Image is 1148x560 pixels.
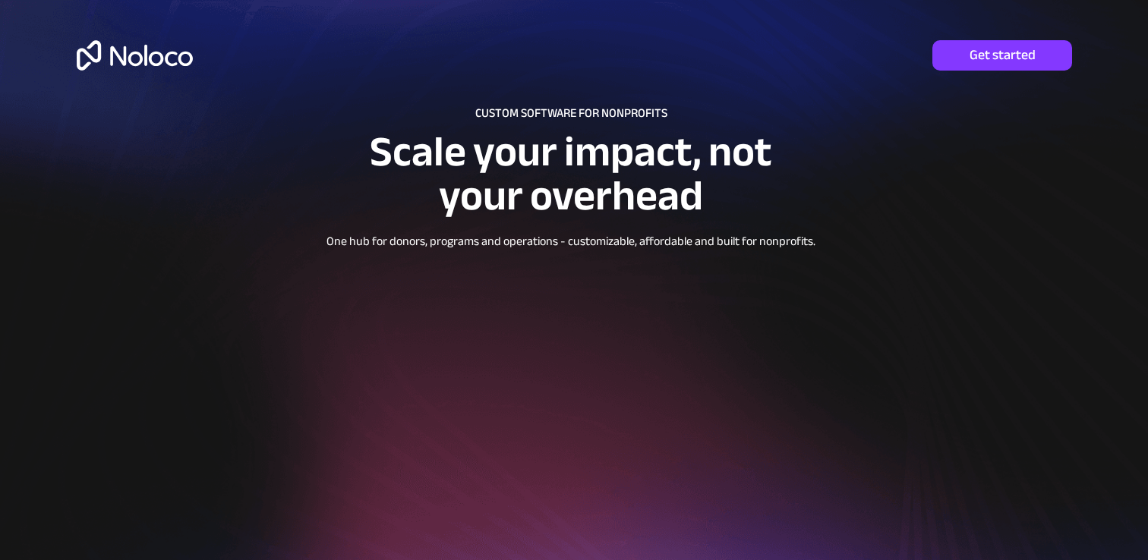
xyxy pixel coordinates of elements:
a: Get started [932,40,1072,71]
span: CUSTOM SOFTWARE FOR NONPROFITS [475,102,667,124]
span: One hub for donors, programs and operations - customizable, affordable and built for nonprofits. [326,230,815,253]
span: Scale your impact, not your overhead [370,112,771,235]
span: Get started [932,47,1072,64]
